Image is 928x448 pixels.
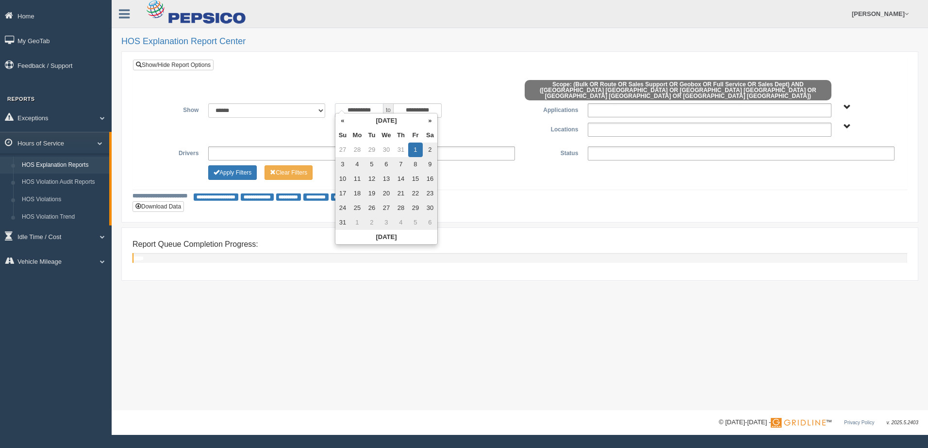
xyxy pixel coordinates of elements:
[121,37,918,47] h2: HOS Explanation Report Center
[365,143,379,157] td: 29
[379,172,394,186] td: 13
[335,186,350,201] td: 17
[140,146,203,158] label: Drivers
[365,215,379,230] td: 2
[408,186,423,201] td: 22
[335,128,350,143] th: Su
[350,215,365,230] td: 1
[265,165,313,180] button: Change Filter Options
[394,157,408,172] td: 7
[17,191,109,208] a: HOS Violations
[208,165,257,180] button: Change Filter Options
[335,113,350,128] th: «
[394,201,408,215] td: 28
[520,103,583,115] label: Applications
[379,201,394,215] td: 27
[383,103,393,118] span: to
[350,186,365,201] td: 18
[379,215,394,230] td: 3
[365,186,379,201] td: 19
[365,172,379,186] td: 12
[133,60,214,70] a: Show/Hide Report Options
[335,157,350,172] td: 3
[394,172,408,186] td: 14
[350,157,365,172] td: 4
[423,143,437,157] td: 2
[423,113,437,128] th: »
[140,103,203,115] label: Show
[423,172,437,186] td: 16
[394,128,408,143] th: Th
[423,215,437,230] td: 6
[379,157,394,172] td: 6
[423,157,437,172] td: 9
[423,186,437,201] td: 23
[350,128,365,143] th: Mo
[350,113,423,128] th: [DATE]
[394,215,408,230] td: 4
[408,157,423,172] td: 8
[771,418,826,428] img: Gridline
[365,157,379,172] td: 5
[335,215,350,230] td: 31
[17,157,109,174] a: HOS Explanation Reports
[887,420,918,425] span: v. 2025.5.2403
[133,240,907,249] h4: Report Queue Completion Progress:
[350,143,365,157] td: 28
[408,201,423,215] td: 29
[844,420,874,425] a: Privacy Policy
[525,80,831,100] span: Scope: (Bulk OR Route OR Sales Support OR Geobox OR Full Service OR Sales Dept) AND ([GEOGRAPHIC_...
[335,143,350,157] td: 27
[423,128,437,143] th: Sa
[408,215,423,230] td: 5
[379,186,394,201] td: 20
[423,201,437,215] td: 30
[394,143,408,157] td: 31
[719,417,918,428] div: © [DATE]-[DATE] - ™
[133,201,184,212] button: Download Data
[350,172,365,186] td: 11
[365,128,379,143] th: Tu
[394,186,408,201] td: 21
[520,123,583,134] label: Locations
[17,174,109,191] a: HOS Violation Audit Reports
[365,201,379,215] td: 26
[335,172,350,186] td: 10
[335,201,350,215] td: 24
[350,201,365,215] td: 25
[408,143,423,157] td: 1
[17,208,109,226] a: HOS Violation Trend
[408,172,423,186] td: 15
[379,143,394,157] td: 30
[335,230,437,244] th: [DATE]
[379,128,394,143] th: We
[520,146,583,158] label: Status
[408,128,423,143] th: Fr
